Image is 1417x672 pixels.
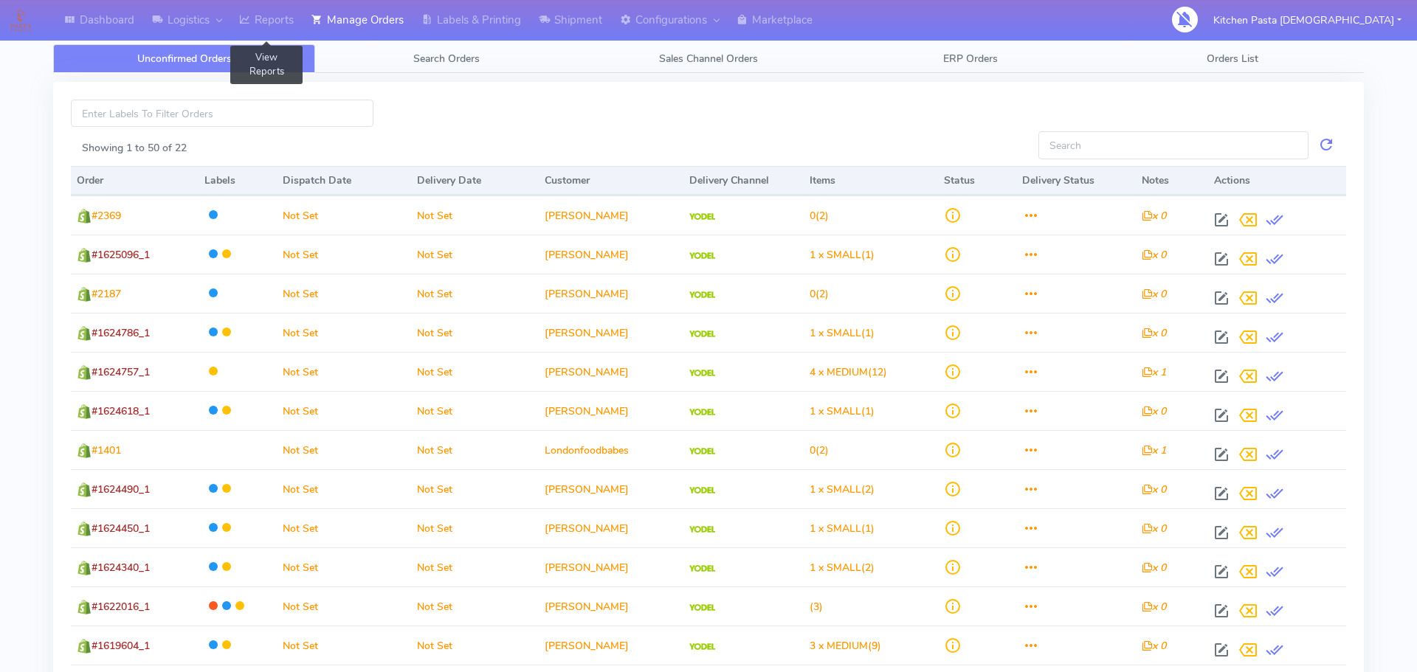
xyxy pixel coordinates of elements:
[539,195,683,235] td: [PERSON_NAME]
[411,274,539,313] td: Not Set
[689,448,715,455] img: Yodel
[810,287,829,301] span: (2)
[539,274,683,313] td: [PERSON_NAME]
[1142,522,1166,536] i: x 0
[659,52,758,66] span: Sales Channel Orders
[539,547,683,586] td: [PERSON_NAME]
[539,508,683,547] td: [PERSON_NAME]
[1142,209,1166,223] i: x 0
[411,586,539,626] td: Not Set
[689,252,715,260] img: Yodel
[71,166,199,195] th: Order
[277,626,411,665] td: Not Set
[277,352,411,391] td: Not Set
[92,600,150,614] span: #1622016_1
[810,209,816,223] span: 0
[277,547,411,586] td: Not Set
[92,443,121,457] span: #1401
[810,209,829,223] span: (2)
[53,44,1364,73] ul: Tabs
[1142,287,1166,301] i: x 0
[411,352,539,391] td: Not Set
[1208,166,1346,195] th: Actions
[1016,166,1137,195] th: Delivery Status
[411,166,539,195] th: Delivery Date
[277,430,411,469] td: Not Set
[92,522,150,536] span: #1624450_1
[539,469,683,508] td: [PERSON_NAME]
[1142,600,1166,614] i: x 0
[810,561,861,575] span: 1 x SMALL
[804,166,938,195] th: Items
[943,52,998,66] span: ERP Orders
[277,274,411,313] td: Not Set
[1142,482,1166,496] i: x 0
[411,235,539,274] td: Not Set
[689,487,715,494] img: Yodel
[277,586,411,626] td: Not Set
[539,166,683,195] th: Customer
[810,326,875,340] span: (1)
[539,352,683,391] td: [PERSON_NAME]
[92,639,150,653] span: #1619604_1
[689,643,715,651] img: Yodel
[810,404,861,418] span: 1 x SMALL
[689,526,715,533] img: Yodel
[1038,131,1309,159] input: Search
[411,430,539,469] td: Not Set
[539,391,683,430] td: [PERSON_NAME]
[539,626,683,665] td: [PERSON_NAME]
[810,443,829,457] span: (2)
[92,404,150,418] span: #1624618_1
[411,391,539,430] td: Not Set
[810,248,875,262] span: (1)
[1136,166,1208,195] th: Notes
[810,639,881,653] span: (9)
[689,291,715,299] img: Yodel
[92,365,150,379] span: #1624757_1
[810,482,861,496] span: 1 x SMALL
[277,508,411,547] td: Not Set
[1142,404,1166,418] i: x 0
[1202,5,1413,35] button: Kitchen Pasta [DEMOGRAPHIC_DATA]
[1142,365,1166,379] i: x 1
[1207,52,1258,66] span: Orders List
[810,522,861,536] span: 1 x SMALL
[71,100,373,127] input: Enter Labels To Filter Orders
[1142,248,1166,262] i: x 0
[82,140,187,156] label: Showing 1 to 50 of 22
[92,482,150,496] span: #1624490_1
[277,313,411,352] td: Not Set
[199,166,276,195] th: Labels
[92,287,121,301] span: #2187
[689,370,715,377] img: Yodel
[689,213,715,221] img: Yodel
[810,287,816,301] span: 0
[810,522,875,536] span: (1)
[92,326,150,340] span: #1624786_1
[413,52,480,66] span: Search Orders
[277,469,411,508] td: Not Set
[810,639,868,653] span: 3 x MEDIUM
[539,430,683,469] td: Londonfoodbabes
[1142,443,1166,457] i: x 1
[810,326,861,340] span: 1 x SMALL
[411,508,539,547] td: Not Set
[1142,639,1166,653] i: x 0
[539,313,683,352] td: [PERSON_NAME]
[810,365,887,379] span: (12)
[411,313,539,352] td: Not Set
[689,409,715,416] img: Yodel
[92,248,150,262] span: #1625096_1
[810,365,868,379] span: 4 x MEDIUM
[539,586,683,626] td: [PERSON_NAME]
[810,404,875,418] span: (1)
[810,248,861,262] span: 1 x SMALL
[411,547,539,586] td: Not Set
[411,626,539,665] td: Not Set
[689,330,715,338] img: Yodel
[810,482,875,496] span: (2)
[277,195,411,235] td: Not Set
[277,235,411,274] td: Not Set
[277,391,411,430] td: Not Set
